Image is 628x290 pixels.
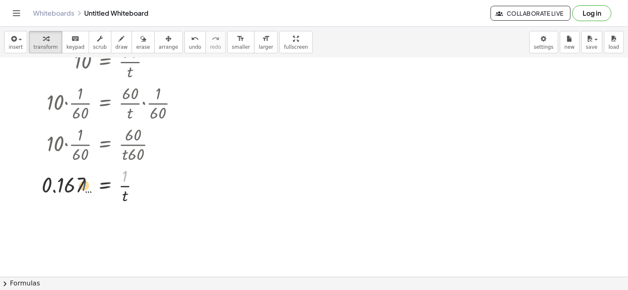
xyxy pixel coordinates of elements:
button: redoredo [205,31,226,53]
span: save [586,44,597,50]
span: new [564,44,575,50]
span: load [609,44,619,50]
a: Whiteboards [33,9,74,17]
button: format_sizelarger [254,31,278,53]
span: arrange [159,44,178,50]
button: fullscreen [279,31,312,53]
span: Collaborate Live [498,10,564,17]
span: settings [534,44,554,50]
button: Toggle navigation [10,7,23,20]
button: settings [529,31,558,53]
i: keyboard [71,34,79,44]
span: erase [136,44,150,50]
span: insert [9,44,23,50]
button: Collaborate Live [491,6,571,21]
button: new [560,31,580,53]
button: draw [111,31,132,53]
button: load [604,31,624,53]
span: draw [116,44,128,50]
span: transform [33,44,58,50]
button: Log in [572,5,611,21]
button: scrub [89,31,111,53]
button: keyboardkeypad [62,31,89,53]
i: undo [191,34,199,44]
i: format_size [237,34,245,44]
button: undoundo [184,31,206,53]
button: transform [29,31,62,53]
button: format_sizesmaller [227,31,255,53]
span: larger [259,44,273,50]
span: fullscreen [284,44,308,50]
button: arrange [154,31,183,53]
span: scrub [93,44,107,50]
span: keypad [66,44,85,50]
button: save [581,31,602,53]
button: erase [132,31,154,53]
span: smaller [232,44,250,50]
button: insert [4,31,27,53]
span: redo [210,44,221,50]
i: format_size [262,34,270,44]
i: redo [212,34,220,44]
span: undo [189,44,201,50]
